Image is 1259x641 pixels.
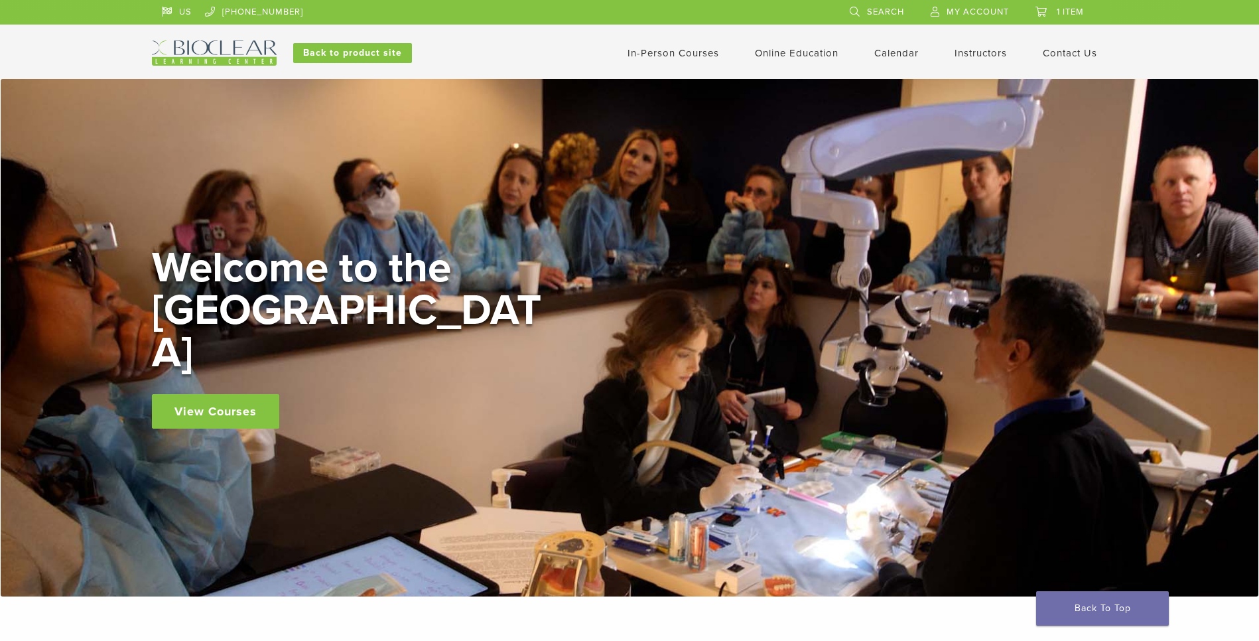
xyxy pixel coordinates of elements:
span: 1 item [1057,7,1084,17]
a: In-Person Courses [628,47,719,59]
a: Contact Us [1043,47,1097,59]
a: Calendar [874,47,919,59]
h2: Welcome to the [GEOGRAPHIC_DATA] [152,247,550,374]
a: View Courses [152,394,279,429]
a: Online Education [755,47,838,59]
img: Bioclear [152,40,277,66]
a: Back to product site [293,43,412,63]
a: Instructors [955,47,1007,59]
span: My Account [947,7,1009,17]
span: Search [867,7,904,17]
a: Back To Top [1036,591,1169,626]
